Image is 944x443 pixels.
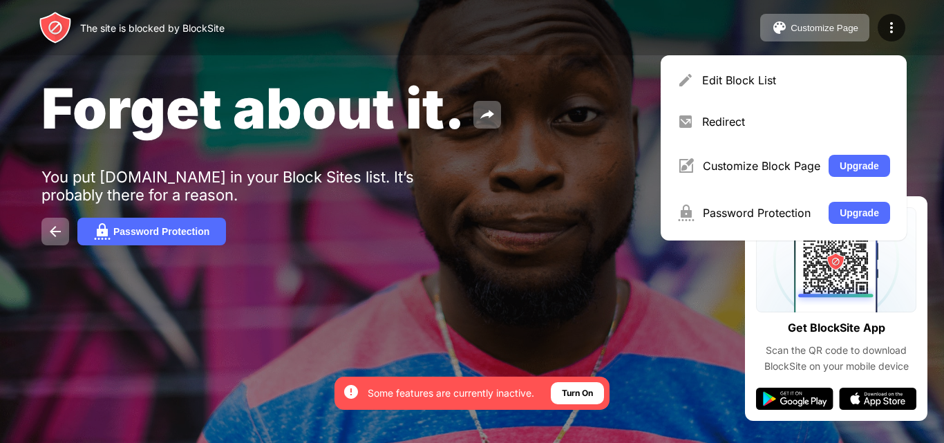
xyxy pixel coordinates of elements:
[760,14,869,41] button: Customize Page
[41,75,465,142] span: Forget about it.
[94,223,111,240] img: password.svg
[343,384,359,400] img: error-circle-white.svg
[788,318,885,338] div: Get BlockSite App
[479,106,495,123] img: share.svg
[883,19,900,36] img: menu-icon.svg
[113,226,209,237] div: Password Protection
[77,218,226,245] button: Password Protection
[677,113,694,130] img: menu-redirect.svg
[39,11,72,44] img: header-logo.svg
[677,205,695,221] img: menu-password.svg
[703,159,820,173] div: Customize Block Page
[756,343,916,374] div: Scan the QR code to download BlockSite on your mobile device
[80,22,225,34] div: The site is blocked by BlockSite
[677,72,694,88] img: menu-pencil.svg
[756,388,833,410] img: google-play.svg
[41,168,469,204] div: You put [DOMAIN_NAME] in your Block Sites list. It’s probably there for a reason.
[702,115,890,129] div: Redirect
[702,73,890,87] div: Edit Block List
[368,386,534,400] div: Some features are currently inactive.
[677,158,695,174] img: menu-customize.svg
[829,202,890,224] button: Upgrade
[47,223,64,240] img: back.svg
[703,206,820,220] div: Password Protection
[562,386,593,400] div: Turn On
[839,388,916,410] img: app-store.svg
[829,155,890,177] button: Upgrade
[771,19,788,36] img: pallet.svg
[791,23,858,33] div: Customize Page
